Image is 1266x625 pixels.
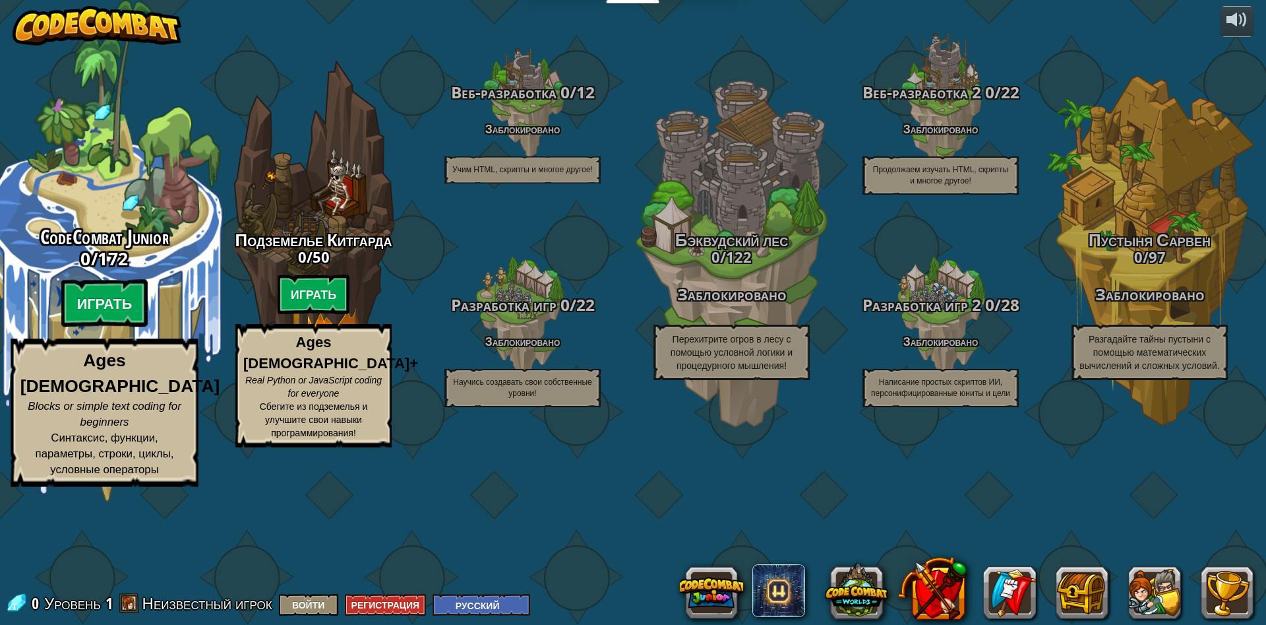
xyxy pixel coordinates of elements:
[836,296,1045,314] h3: /
[243,334,418,371] strong: Ages [DEMOGRAPHIC_DATA]+
[418,123,627,135] h4: Заблокировано
[245,375,382,399] span: Real Python or JavaScript coding for everyone
[452,165,593,174] span: Учим HTML, скрипты и многое другое!
[345,594,427,616] button: Регистрация
[13,6,181,46] img: CodeCombat - Learn how to code by playing a game
[557,81,570,103] span: 0
[451,81,557,103] span: Веб-разработка
[28,400,181,428] span: Blocks or simple text coding for beginners
[862,294,981,315] span: Разработка игр 2
[1089,228,1211,251] span: Пустыня Сарвен
[1134,247,1143,267] span: 0
[418,335,627,348] h4: Заблокировано
[862,81,981,103] span: Веб-разработка 2
[1079,334,1219,371] span: Разгадайте тайны пустыни с помощью математических вычислений и сложных условий.
[418,84,627,102] h3: /
[726,247,752,267] span: 122
[675,228,788,251] span: Бэквудский лес
[1149,247,1166,267] span: 97
[451,294,557,315] span: Разработка игр
[836,335,1045,348] h4: Заблокировано
[235,228,392,251] span: Подземелье Китгарда
[278,275,350,314] btn: Играть
[1045,286,1254,304] h3: Заблокировано
[1001,81,1019,103] span: 22
[105,593,113,614] span: 1
[209,249,418,265] h3: /
[1001,294,1019,315] span: 28
[44,593,101,614] span: Уровень
[627,249,836,265] h3: /
[836,84,1045,102] h3: /
[711,247,720,267] span: 0
[671,334,793,371] span: Перехитрите огров в лесу с помощью условной логики и процедурного мышления!
[871,378,1010,398] span: Написание простых скриптов ИИ, персонифицированные юниты и цели
[36,432,174,476] span: Синтаксис, функции, параметры, строки, циклы, условные операторы
[40,223,169,251] span: CodeCombat Junior
[1221,6,1253,37] button: Регулировать громкость
[576,81,595,103] span: 12
[557,294,570,315] span: 0
[1045,249,1254,265] h3: /
[313,247,330,267] span: 50
[873,165,1008,185] span: Продолжаем изучать HTML, скрипты и многое другое!
[576,294,595,315] span: 22
[32,593,43,614] span: 0
[260,401,368,438] span: Сбегите из подземелья и улучшите свои навыки программирования!
[298,247,307,267] span: 0
[142,593,272,614] span: Неизвестный игрок
[453,378,592,398] span: Научись создавать свои собственные уровни!
[98,246,129,270] span: 172
[61,280,148,327] btn: Играть
[627,286,836,304] h3: Заблокировано
[418,296,627,314] h3: /
[981,81,994,103] span: 0
[20,351,220,396] strong: Ages [DEMOGRAPHIC_DATA]
[836,123,1045,135] h4: Заблокировано
[209,42,418,460] div: Complete previous world to unlock
[80,246,91,270] span: 0
[279,594,338,616] button: Войти
[981,294,994,315] span: 0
